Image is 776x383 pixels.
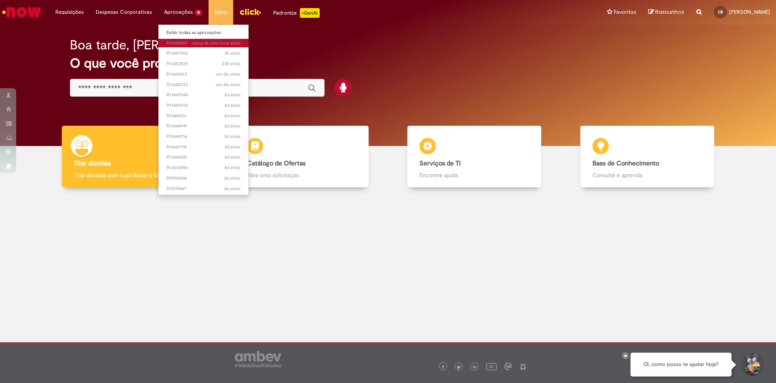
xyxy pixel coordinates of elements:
a: Aberto R13450723 : [158,80,249,89]
a: Aberto R13453525 : [158,59,249,68]
time: 13/07/2023 11:55:25 [224,186,240,192]
span: R13453525 [167,61,240,67]
b: Serviços de TI [420,159,461,167]
time: 25/08/2025 13:13:41 [224,154,240,160]
span: 15 [194,9,202,16]
span: 2d atrás [224,102,240,108]
time: 28/08/2025 12:22:01 [224,50,240,56]
time: 26/08/2025 15:45:49 [224,113,240,119]
span: 2a atrás [224,175,240,181]
a: Aberto R10184206 : [158,174,249,183]
span: R13449293 [167,102,240,109]
span: Rascunhos [655,8,684,16]
span: 2d atrás [224,92,240,98]
a: Exibir todas as aprovações [158,28,249,37]
span: R13452813 [167,71,240,78]
span: cerca de uma hora atrás [192,40,240,46]
span: R13449211 [167,113,240,119]
time: 21/08/2025 12:38:29 [224,165,240,171]
time: 28/08/2025 14:06:17 [192,40,240,46]
span: 23h atrás [222,61,240,67]
p: Consulte e aprenda [593,171,702,179]
time: 26/08/2025 09:57:04 [224,144,240,150]
a: Serviços de TI Encontre ajuda [388,126,561,188]
span: R13457552 [167,50,240,57]
time: 14/07/2023 13:07:35 [224,175,240,181]
time: 26/08/2025 16:05:29 [224,92,240,98]
span: CB [718,9,723,15]
span: 3d atrás [224,133,240,140]
p: Tirar dúvidas com Lupi Assist e Gen Ai [74,171,183,179]
a: Aberto R13449211 : [158,112,249,121]
a: Aberto R13436096 : [158,163,249,172]
time: 26/08/2025 15:59:33 [224,102,240,108]
time: 27/08/2025 08:27:28 [216,82,240,88]
a: Catálogo de Ofertas Abra uma solicitação [215,126,388,188]
span: Despesas Corporativas [96,8,152,16]
span: 3d atrás [224,144,240,150]
span: um dia atrás [216,82,240,88]
img: logo_footer_ambev_rotulo_gray.png [235,351,281,367]
div: Oi, como posso te ajudar hoje? [630,353,732,377]
span: R13450723 [167,82,240,88]
time: 27/08/2025 14:35:16 [216,71,240,77]
img: logo_footer_workplace.png [504,363,512,370]
a: Aberto R13449293 : [158,101,249,110]
a: Aberto R10174447 : [158,184,249,193]
a: Aberto R13447174 : [158,143,249,152]
span: More [215,8,227,16]
img: logo_footer_linkedin.png [473,365,477,370]
a: Rascunhos [648,8,684,16]
span: R10174447 [167,186,240,192]
a: Base de Conhecimento Consulte e aprenda [561,126,734,188]
img: logo_footer_naosei.png [519,363,527,370]
div: Padroniza [273,8,320,18]
span: 8d atrás [224,165,240,171]
p: Abra uma solicitação [247,171,356,179]
b: Catálogo de Ofertas [247,159,306,167]
h2: Boa tarde, [PERSON_NAME] [70,38,234,52]
span: Aprovações [164,8,193,16]
time: 27/08/2025 16:21:40 [222,61,240,67]
span: 2d atrás [224,113,240,119]
img: ServiceNow [1,4,42,20]
span: 2a atrás [224,186,240,192]
img: logo_footer_facebook.png [441,365,445,369]
span: um dia atrás [216,71,240,77]
span: [PERSON_NAME] [729,8,770,15]
a: Aberto R13452813 : [158,70,249,79]
button: Iniciar Conversa de Suporte [740,353,764,377]
img: logo_footer_twitter.png [457,365,461,369]
a: Aberto R13444201 : [158,153,249,162]
span: R13444201 [167,154,240,161]
ul: Aprovações [158,24,249,195]
a: Aberto R13448991 : [158,122,249,131]
span: 4d atrás [224,154,240,160]
time: 26/08/2025 15:16:02 [224,123,240,129]
p: +GenAi [300,8,320,18]
span: R13447174 [167,144,240,150]
img: click_logo_yellow_360x200.png [239,6,261,18]
span: Favoritos [614,8,636,16]
span: R13448991 [167,123,240,129]
p: Encontre ajuda [420,171,529,179]
span: 3h atrás [224,50,240,56]
img: logo_footer_youtube.png [486,361,497,372]
a: Aberto R13448716 : [158,132,249,141]
span: 2d atrás [224,123,240,129]
h2: O que você procura hoje? [70,56,706,70]
span: R13449340 [167,92,240,98]
span: R10184206 [167,175,240,182]
b: Tirar dúvidas [74,159,111,167]
span: R13458097 [167,40,240,47]
a: Aberto R13457552 : [158,49,249,58]
time: 26/08/2025 14:37:04 [224,133,240,140]
span: R13436096 [167,165,240,171]
a: Aberto R13458097 : [158,39,249,48]
span: R13448716 [167,133,240,140]
a: Aberto R13449340 : [158,91,249,99]
span: Requisições [55,8,84,16]
b: Base de Conhecimento [593,159,659,167]
a: Tirar dúvidas Tirar dúvidas com Lupi Assist e Gen Ai [42,126,215,188]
